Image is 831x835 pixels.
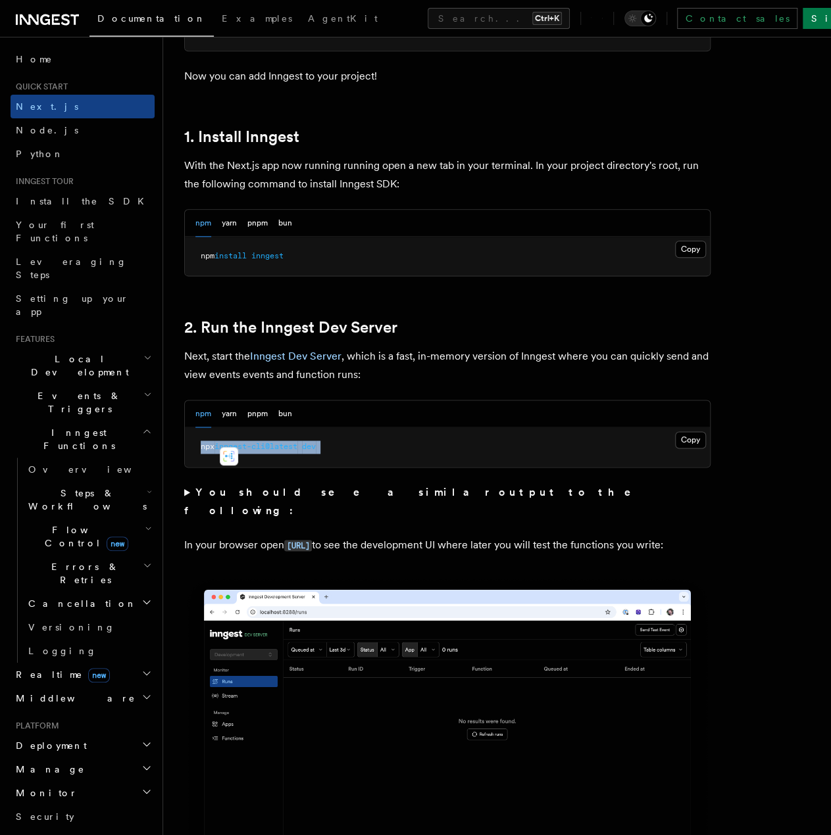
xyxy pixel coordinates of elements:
[184,486,649,517] strong: You should see a similar output to the following:
[11,421,155,458] button: Inngest Functions
[11,786,78,799] span: Monitor
[23,458,155,481] a: Overview
[23,615,155,639] a: Versioning
[675,431,706,448] button: Copy
[624,11,656,26] button: Toggle dark mode
[16,256,127,280] span: Leveraging Steps
[284,540,312,551] code: [URL]
[16,125,78,135] span: Node.js
[184,128,299,146] a: 1. Install Inngest
[11,384,155,421] button: Events & Triggers
[11,287,155,323] a: Setting up your app
[16,196,152,206] span: Install the SDK
[11,739,87,752] span: Deployment
[89,4,214,37] a: Documentation
[28,622,115,632] span: Versioning
[23,555,155,592] button: Errors & Retries
[23,597,137,610] span: Cancellation
[11,389,143,416] span: Events & Triggers
[201,251,214,260] span: npm
[23,592,155,615] button: Cancellation
[88,668,110,682] span: new
[214,251,247,260] span: install
[11,47,155,71] a: Home
[16,220,94,243] span: Your first Functions
[201,442,214,451] span: npx
[11,692,136,705] span: Middleware
[23,481,155,518] button: Steps & Workflows
[23,523,145,550] span: Flow Control
[11,781,155,805] button: Monitor
[11,213,155,250] a: Your first Functions
[11,734,155,757] button: Deployment
[184,156,711,193] p: With the Next.js app now running running open a new tab in your terminal. In your project directo...
[300,4,386,36] a: AgentKit
[284,538,312,551] a: [URL]
[11,757,155,781] button: Manage
[11,142,155,166] a: Python
[184,67,711,85] p: Now you can add Inngest to your project!
[278,210,292,237] button: bun
[11,176,74,187] span: Inngest tour
[428,8,570,29] button: Search...Ctrl+K
[250,350,341,362] a: Inngest Dev Server
[675,241,706,258] button: Copy
[251,251,284,260] span: inngest
[222,210,237,237] button: yarn
[11,458,155,663] div: Inngest Functions
[222,13,292,24] span: Examples
[11,668,110,681] span: Realtime
[184,318,397,337] a: 2. Run the Inngest Dev Server
[11,118,155,142] a: Node.js
[97,13,206,24] span: Documentation
[23,487,147,513] span: Steps & Workflows
[11,189,155,213] a: Install the SDK
[195,400,211,427] button: npm
[11,334,55,345] span: Features
[302,442,316,451] span: dev
[247,400,268,427] button: pnpm
[11,352,143,379] span: Local Development
[23,639,155,663] a: Logging
[16,101,78,112] span: Next.js
[11,805,155,828] a: Security
[308,13,378,24] span: AgentKit
[532,12,562,25] kbd: Ctrl+K
[184,347,711,384] p: Next, start the , which is a fast, in-memory version of Inngest where you can quickly send and vi...
[16,53,53,66] span: Home
[16,293,129,317] span: Setting up your app
[23,518,155,555] button: Flow Controlnew
[107,537,128,551] span: new
[11,721,59,731] span: Platform
[247,210,268,237] button: pnpm
[677,8,797,29] a: Contact sales
[11,95,155,118] a: Next.js
[28,646,97,656] span: Logging
[16,149,64,159] span: Python
[11,426,142,452] span: Inngest Functions
[11,250,155,287] a: Leveraging Steps
[184,536,711,555] p: In your browser open to see the development UI where later you will test the functions you write:
[278,400,292,427] button: bun
[195,210,211,237] button: npm
[16,811,74,822] span: Security
[23,560,143,586] span: Errors & Retries
[28,464,164,475] span: Overview
[184,483,711,520] summary: You should see a similar output to the following:
[11,763,85,776] span: Manage
[214,442,297,451] span: inngest-cli@latest
[11,82,68,92] span: Quick start
[214,4,300,36] a: Examples
[11,347,155,384] button: Local Development
[11,663,155,686] button: Realtimenew
[222,400,237,427] button: yarn
[11,686,155,710] button: Middleware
